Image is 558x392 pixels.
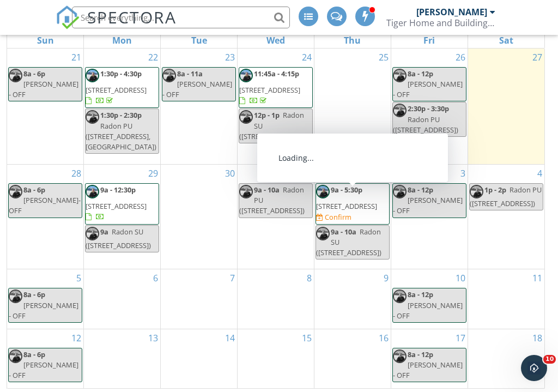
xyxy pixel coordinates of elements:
span: [PERSON_NAME] - OFF [9,300,78,321]
span: 9a - 10a [254,185,280,195]
div: Tiger Home and Building Inspections [386,17,495,28]
input: Search everything... [72,7,290,28]
img: img_0489.jpg [239,185,253,198]
td: Go to October 18, 2025 [468,329,544,388]
span: 11:45a - 4:15p [254,69,299,79]
span: [PERSON_NAME] - OFF [393,79,463,99]
a: Go to October 4, 2025 [535,165,544,182]
span: 9a - 12:30p [100,185,136,195]
td: Go to September 22, 2025 [84,49,161,165]
td: Go to September 27, 2025 [468,49,544,165]
span: 8a - 6p [23,290,45,299]
iframe: Intercom live chat [521,355,547,381]
td: Go to October 8, 2025 [238,269,314,329]
a: Go to October 1, 2025 [305,165,314,182]
a: Go to September 27, 2025 [530,49,544,66]
img: img_0489.jpg [316,185,330,198]
a: Go to September 24, 2025 [300,49,314,66]
img: img_0489.jpg [393,290,407,303]
a: Saturday [497,33,515,48]
span: Radon PU ([STREET_ADDRESS]) [393,114,458,135]
img: img_0489.jpg [86,69,99,82]
img: img_0489.jpg [9,290,22,303]
a: Go to September 22, 2025 [146,49,160,66]
td: Go to September 29, 2025 [84,165,161,269]
a: Go to September 28, 2025 [69,165,83,182]
a: Wednesday [264,33,287,48]
td: Go to October 14, 2025 [161,329,238,388]
td: Go to September 21, 2025 [7,49,84,165]
a: 9a - 12:30p [STREET_ADDRESS] [86,185,147,221]
a: Go to October 16, 2025 [377,329,391,347]
span: 8a - 6p [23,185,45,195]
td: Go to September 23, 2025 [161,49,238,165]
img: img_0489.jpg [316,227,330,240]
span: 10 [543,355,556,364]
span: 8a - 12p [408,349,433,359]
span: [STREET_ADDRESS] [86,201,147,211]
img: img_0489.jpg [86,185,99,198]
img: img_0489.jpg [162,69,176,82]
img: img_0489.jpg [9,69,22,82]
img: img_0489.jpg [470,185,483,198]
span: [PERSON_NAME] - OFF [393,300,463,321]
span: [PERSON_NAME] - OFF [9,360,78,380]
td: Go to October 10, 2025 [391,269,468,329]
td: Go to October 16, 2025 [314,329,391,388]
td: Go to September 28, 2025 [7,165,84,269]
td: Go to October 6, 2025 [84,269,161,329]
span: Radon PU ([STREET_ADDRESS], [GEOGRAPHIC_DATA]) [86,121,156,152]
a: Go to October 2, 2025 [381,165,391,182]
span: 8a - 11a [177,69,203,79]
span: [STREET_ADDRESS] [316,201,377,211]
td: Go to September 24, 2025 [238,49,314,165]
a: 9a - 5:30p [STREET_ADDRESS] Confirm [316,183,390,225]
td: Go to October 1, 2025 [238,165,314,269]
a: Go to October 7, 2025 [228,269,237,287]
span: 1:30p - 4:30p [100,69,142,79]
span: [PERSON_NAME] - OFF [162,79,232,99]
a: Go to September 21, 2025 [69,49,83,66]
a: SPECTORA [56,15,177,38]
a: Go to October 17, 2025 [453,329,468,347]
a: Go to September 26, 2025 [453,49,468,66]
td: Go to October 12, 2025 [7,329,84,388]
span: 9a - 10a [331,227,356,237]
img: img_0489.jpg [393,185,407,198]
td: Go to September 25, 2025 [314,49,391,165]
span: 8a - 12p [408,185,433,195]
a: Friday [421,33,437,48]
td: Go to September 30, 2025 [161,165,238,269]
a: Go to October 18, 2025 [530,329,544,347]
a: 11:45a - 4:15p [STREET_ADDRESS] [239,69,301,105]
img: img_0489.jpg [86,110,99,124]
a: Go to October 5, 2025 [74,269,83,287]
a: 11:45a - 4:15p [STREET_ADDRESS] [239,67,313,108]
td: Go to October 7, 2025 [161,269,238,329]
span: 8a - 6p [23,349,45,359]
a: Go to October 3, 2025 [458,165,468,182]
img: img_0489.jpg [393,349,407,363]
span: 8a - 12p [408,290,433,299]
img: img_0489.jpg [86,227,99,240]
img: img_0489.jpg [393,104,407,117]
a: Go to September 30, 2025 [223,165,237,182]
span: Radon SU ([STREET_ADDRESS]) [86,227,151,250]
span: 12p - 1p [254,110,280,120]
span: [PERSON_NAME] - OFF [393,360,463,380]
span: Radon SU ([STREET_ADDRESS]) [316,227,381,257]
a: Go to October 12, 2025 [69,329,83,347]
span: [STREET_ADDRESS] [239,85,300,95]
a: Go to September 29, 2025 [146,165,160,182]
a: Go to October 11, 2025 [530,269,544,287]
span: 2:30p - 3:30p [408,104,449,113]
span: 1:30p - 2:30p [100,110,142,120]
span: [STREET_ADDRESS] [86,85,147,95]
td: Go to October 15, 2025 [238,329,314,388]
td: Go to September 26, 2025 [391,49,468,165]
a: Go to October 15, 2025 [300,329,314,347]
span: [PERSON_NAME] - OFF [393,195,463,215]
td: Go to October 5, 2025 [7,269,84,329]
a: Thursday [342,33,363,48]
a: 1:30p - 4:30p [STREET_ADDRESS] [86,69,147,105]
